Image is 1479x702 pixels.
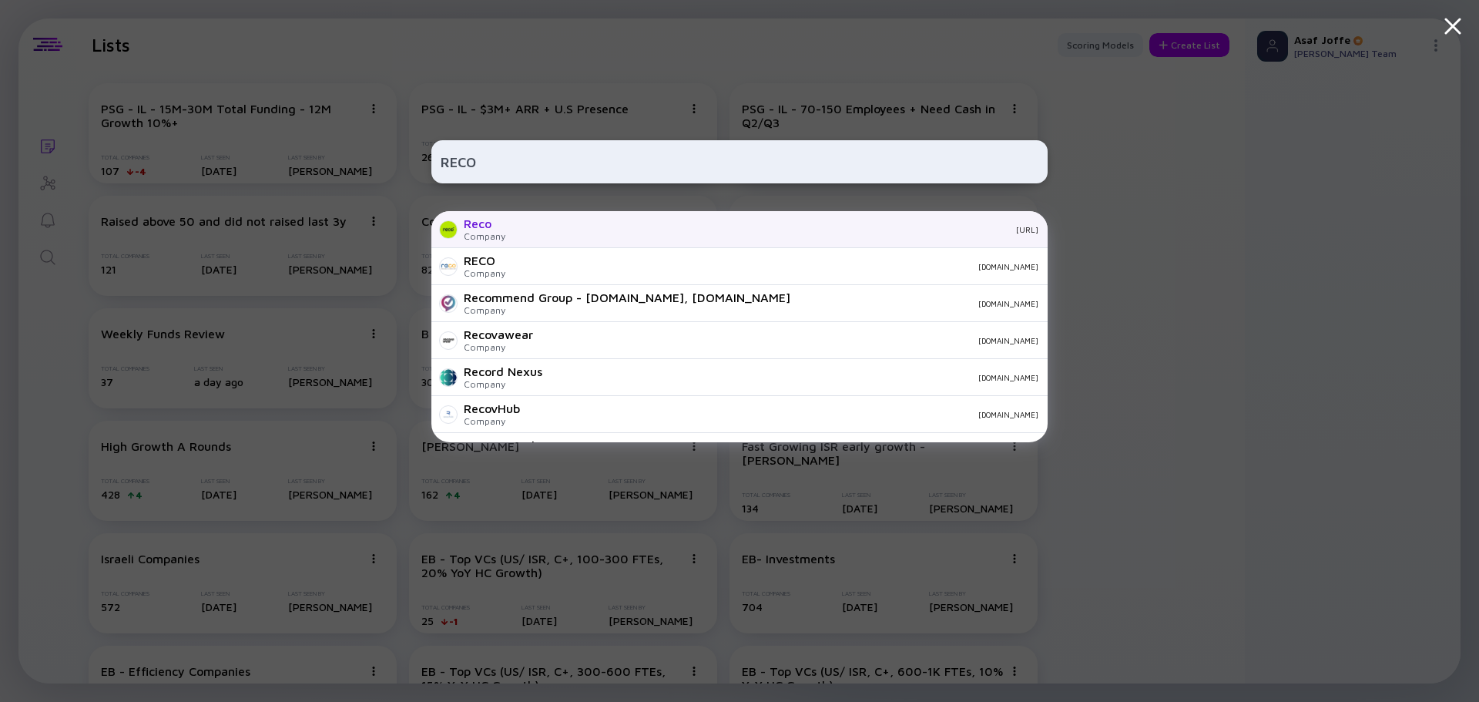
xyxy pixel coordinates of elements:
[532,410,1038,419] div: [DOMAIN_NAME]
[518,225,1038,234] div: [URL]
[803,299,1038,308] div: [DOMAIN_NAME]
[464,230,505,242] div: Company
[464,327,533,341] div: Recovawear
[464,415,520,427] div: Company
[464,378,542,390] div: Company
[545,336,1038,345] div: [DOMAIN_NAME]
[464,341,533,353] div: Company
[464,401,520,415] div: RecovHub
[464,217,505,230] div: Reco
[464,438,552,452] div: RecommendMe
[464,254,505,267] div: RECO
[464,291,790,304] div: Recommend Group - [DOMAIN_NAME], [DOMAIN_NAME]
[464,267,505,279] div: Company
[555,373,1038,382] div: [DOMAIN_NAME]
[464,304,790,316] div: Company
[518,262,1038,271] div: [DOMAIN_NAME]
[441,148,1038,176] input: Search Company or Investor...
[464,364,542,378] div: Record Nexus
